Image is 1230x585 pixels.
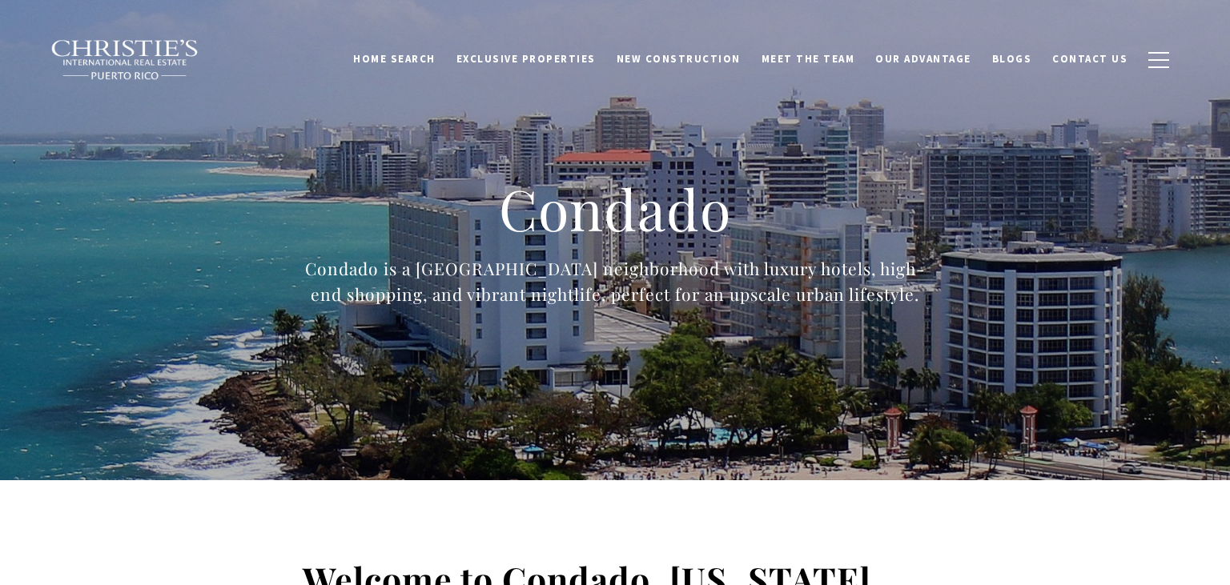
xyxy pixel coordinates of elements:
a: Meet the Team [751,44,866,74]
a: Home Search [343,44,446,74]
span: Exclusive Properties [456,52,596,66]
span: New Construction [617,52,741,66]
img: Christie's International Real Estate black text logo [50,39,199,81]
a: New Construction [606,44,751,74]
span: Blogs [992,52,1032,66]
div: Condado is a [GEOGRAPHIC_DATA] neighborhood with luxury hotels, high-end shopping, and vibrant ni... [271,256,959,307]
span: Our Advantage [875,52,971,66]
span: Contact Us [1052,52,1127,66]
a: Our Advantage [865,44,982,74]
a: Blogs [982,44,1043,74]
a: Exclusive Properties [446,44,606,74]
h1: Condado [271,174,959,244]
